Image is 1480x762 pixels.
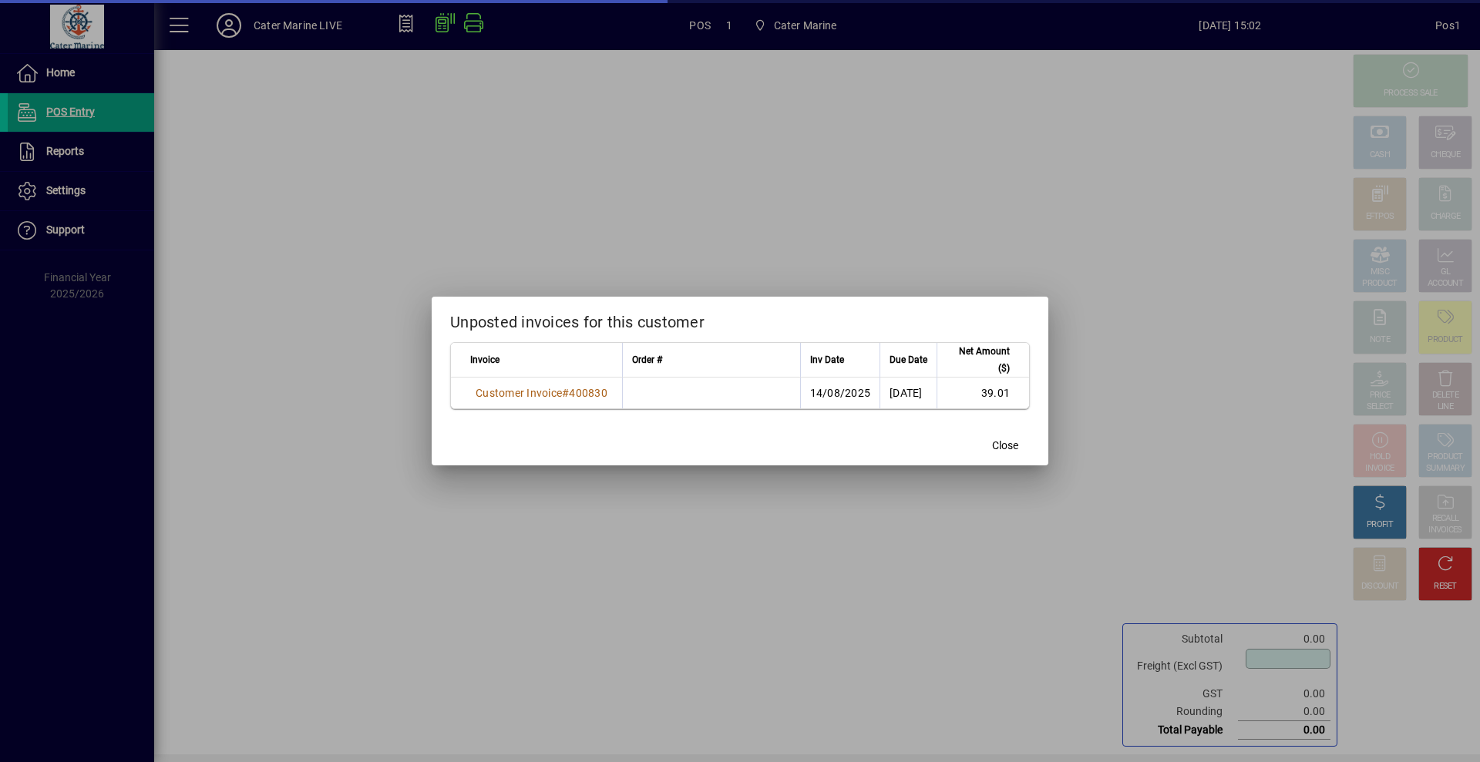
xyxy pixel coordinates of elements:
[470,351,499,368] span: Invoice
[810,351,844,368] span: Inv Date
[800,378,880,408] td: 14/08/2025
[632,351,662,368] span: Order #
[880,378,937,408] td: [DATE]
[432,297,1048,341] h2: Unposted invoices for this customer
[569,387,607,399] span: 400830
[476,387,562,399] span: Customer Invoice
[980,431,1030,459] button: Close
[890,351,927,368] span: Due Date
[562,387,569,399] span: #
[470,384,613,401] a: Customer Invoice#400830
[992,438,1018,454] span: Close
[947,343,1010,377] span: Net Amount ($)
[937,378,1029,408] td: 39.01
